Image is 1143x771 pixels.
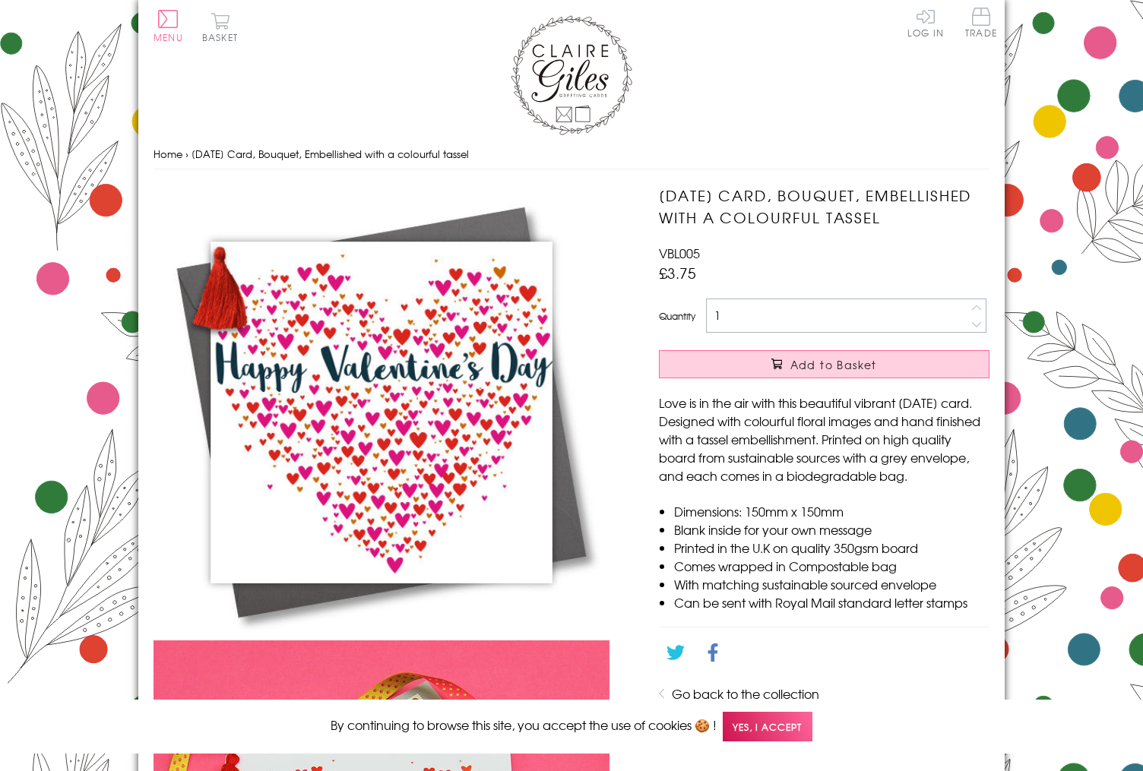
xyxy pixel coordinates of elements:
span: Yes, I accept [723,712,812,741]
span: VBL005 [659,244,700,262]
li: Printed in the U.K on quality 350gsm board [674,539,989,557]
button: Add to Basket [659,350,989,378]
li: Comes wrapped in Compostable bag [674,557,989,575]
p: Love is in the air with this beautiful vibrant [DATE] card. Designed with colourful floral images... [659,393,989,485]
button: Basket [199,12,241,42]
a: Log In [907,8,944,37]
span: [DATE] Card, Bouquet, Embellished with a colourful tassel [192,147,469,161]
li: Dimensions: 150mm x 150mm [674,502,989,520]
img: Valentine's Day Card, Bouquet, Embellished with a colourful tassel [154,185,609,640]
a: Trade [965,8,997,40]
label: Quantity [659,309,695,323]
a: Go back to the collection [672,684,819,703]
span: › [185,147,188,161]
li: Blank inside for your own message [674,520,989,539]
span: £3.75 [659,262,696,283]
span: Trade [965,8,997,37]
h1: [DATE] Card, Bouquet, Embellished with a colourful tassel [659,185,989,229]
nav: breadcrumbs [154,139,989,170]
span: Menu [154,30,183,44]
button: Menu [154,10,183,42]
span: Add to Basket [790,357,877,372]
li: With matching sustainable sourced envelope [674,575,989,593]
a: Home [154,147,182,161]
img: Claire Giles Greetings Cards [511,15,632,135]
li: Can be sent with Royal Mail standard letter stamps [674,593,989,611]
